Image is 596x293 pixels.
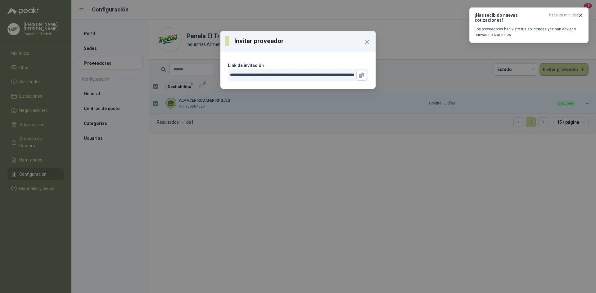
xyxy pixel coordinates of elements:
h3: Invitar proveedor [234,36,371,46]
p: Los proveedores han visto tus solicitudes y te han enviado nuevas cotizaciones. [475,26,583,38]
button: ¡Has recibido nuevas cotizaciones!hace 28 minutos Los proveedores han visto tus solicitudes y te ... [469,7,589,43]
button: Close [362,37,372,47]
span: hace 28 minutos [549,13,578,23]
h3: ¡Has recibido nuevas cotizaciones! [475,13,547,23]
p: Link de invitación [228,62,368,69]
